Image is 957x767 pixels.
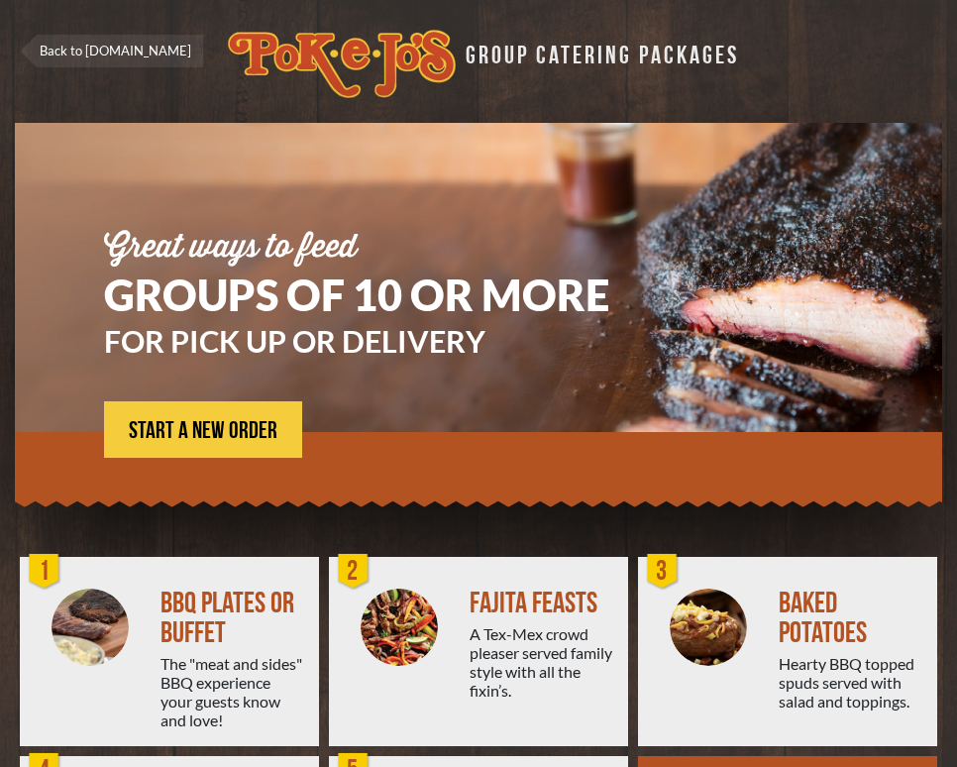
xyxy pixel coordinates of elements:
[470,624,612,701] div: A Tex-Mex crowd pleaser served family style with all the fixin’s.
[104,232,893,264] div: Great ways to feed
[25,552,64,592] div: 1
[361,589,438,666] img: PEJ-Fajitas.png
[228,30,456,98] img: logo.svg
[466,46,739,68] div: GROUP CATERING PACKAGES
[160,589,303,648] div: BBQ PLATES OR BUFFET
[129,419,277,443] span: START A NEW ORDER
[670,589,747,666] img: PEJ-Baked-Potato.png
[334,552,373,592] div: 2
[104,326,893,356] h3: FOR PICK UP OR DELIVERY
[779,654,921,712] div: Hearty BBQ topped spuds served with salad and toppings.
[779,589,921,648] div: BAKED POTATOES
[643,552,683,592] div: 3
[104,274,893,316] h1: GROUPS OF 10 OR MORE
[104,401,302,458] a: START A NEW ORDER
[160,654,303,730] div: The "meat and sides" BBQ experience your guests know and love!
[52,589,129,666] img: PEJ-BBQ-Buffet.png
[470,589,612,618] div: FAJITA FEASTS
[20,35,203,67] a: Back to [DOMAIN_NAME]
